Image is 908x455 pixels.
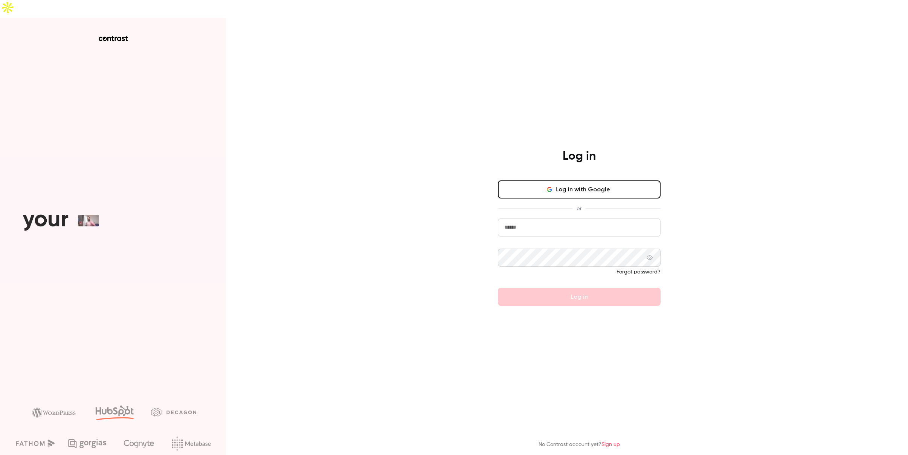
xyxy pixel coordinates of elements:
a: Sign up [601,442,620,447]
a: Forgot password? [617,269,661,275]
h4: Log in [563,149,596,164]
span: or [573,205,585,212]
p: No Contrast account yet? [539,441,620,449]
img: decagon [151,408,196,416]
button: Log in with Google [498,180,661,198]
